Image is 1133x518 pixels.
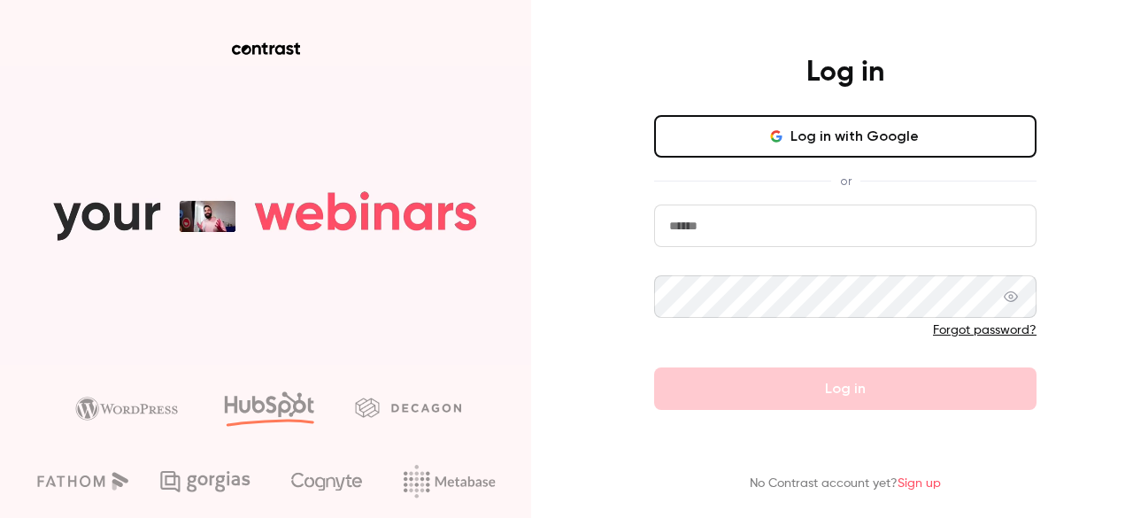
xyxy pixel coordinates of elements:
[355,398,461,417] img: decagon
[831,172,860,190] span: or
[806,55,884,90] h4: Log in
[654,115,1037,158] button: Log in with Google
[898,477,941,490] a: Sign up
[933,324,1037,336] a: Forgot password?
[750,475,941,493] p: No Contrast account yet?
